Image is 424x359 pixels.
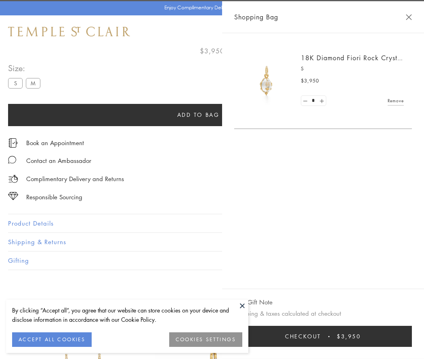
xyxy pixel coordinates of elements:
[234,297,273,307] button: Add Gift Note
[26,192,82,202] div: Responsible Sourcing
[26,138,84,147] a: Book an Appointment
[8,104,388,126] button: Add to bag
[177,110,220,119] span: Add to bag
[12,332,92,347] button: ACCEPT ALL COOKIES
[388,96,404,105] a: Remove
[234,308,412,319] p: Shipping & taxes calculated at checkout
[8,78,23,88] label: S
[8,174,18,184] img: icon_delivery.svg
[8,138,18,148] img: icon_appointment.svg
[164,4,256,12] p: Enjoy Complimentary Delivery & Returns
[234,326,412,347] button: Checkout $3,950
[301,96,309,106] a: Set quantity to 0
[26,174,124,184] p: Complimentary Delivery and Returns
[301,65,404,73] p: S
[285,332,321,341] span: Checkout
[337,332,361,341] span: $3,950
[234,12,278,22] span: Shopping Bag
[8,61,44,75] span: Size:
[242,57,291,105] img: P51889-E11FIORI
[200,46,225,56] span: $3,950
[26,156,91,166] div: Contact an Ambassador
[301,77,319,85] span: $3,950
[169,332,242,347] button: COOKIES SETTINGS
[8,156,16,164] img: MessageIcon-01_2.svg
[406,14,412,20] button: Close Shopping Bag
[8,27,130,36] img: Temple St. Clair
[12,306,242,324] div: By clicking “Accept all”, you agree that our website can store cookies on your device and disclos...
[20,299,404,312] h3: You May Also Like
[8,233,416,251] button: Shipping & Returns
[26,78,40,88] label: M
[8,214,416,232] button: Product Details
[317,96,325,106] a: Set quantity to 2
[8,192,18,200] img: icon_sourcing.svg
[8,251,416,270] button: Gifting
